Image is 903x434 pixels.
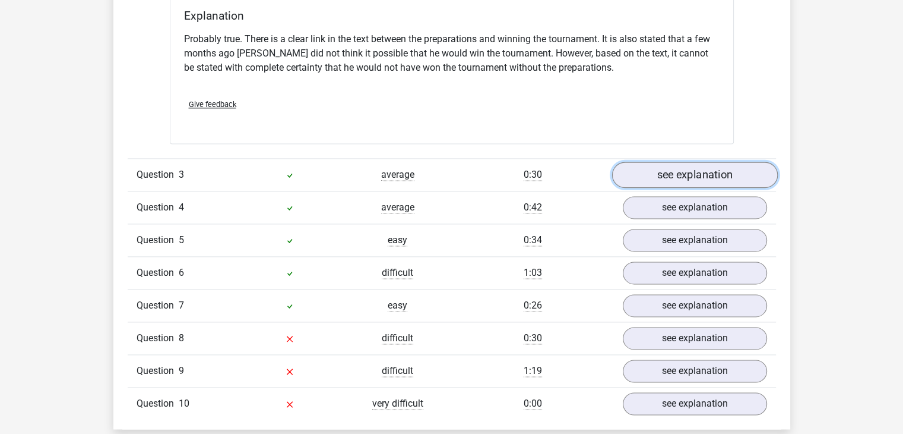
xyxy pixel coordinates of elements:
[382,365,413,377] span: difficult
[524,300,542,312] span: 0:26
[184,32,720,75] p: Probably true. There is a clear link in the text between the preparations and winning the tournam...
[137,233,179,247] span: Question
[372,398,423,410] span: very difficult
[524,202,542,213] span: 0:42
[382,267,413,279] span: difficult
[623,294,767,317] a: see explanation
[524,332,542,344] span: 0:30
[524,365,542,377] span: 1:19
[381,169,414,181] span: average
[623,229,767,251] a: see explanation
[179,398,189,409] span: 10
[623,392,767,415] a: see explanation
[524,267,542,279] span: 1:03
[382,332,413,344] span: difficult
[381,202,414,213] span: average
[179,234,184,246] span: 5
[611,162,777,188] a: see explanation
[388,234,407,246] span: easy
[137,331,179,345] span: Question
[137,200,179,215] span: Question
[179,267,184,278] span: 6
[524,169,542,181] span: 0:30
[137,266,179,280] span: Question
[179,169,184,180] span: 3
[137,298,179,313] span: Question
[179,332,184,344] span: 8
[179,202,184,213] span: 4
[524,234,542,246] span: 0:34
[623,360,767,382] a: see explanation
[179,300,184,311] span: 7
[524,398,542,410] span: 0:00
[179,365,184,376] span: 9
[388,300,407,312] span: easy
[623,196,767,219] a: see explanation
[137,168,179,182] span: Question
[184,9,720,23] h4: Explanation
[137,397,179,411] span: Question
[623,327,767,350] a: see explanation
[623,262,767,284] a: see explanation
[189,100,236,109] span: Give feedback
[137,364,179,378] span: Question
